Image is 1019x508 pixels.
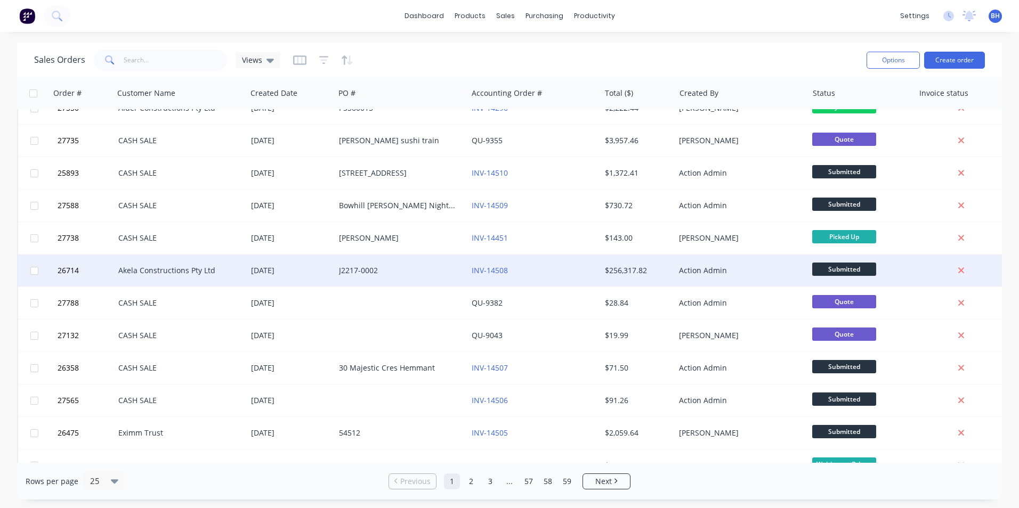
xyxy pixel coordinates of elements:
a: INV-14506 [472,395,508,405]
div: $143.00 [605,233,667,243]
span: Submitted [812,165,876,178]
img: Factory [19,8,35,24]
div: productivity [569,8,620,24]
div: Created Date [250,88,297,99]
div: [DATE] [251,135,330,146]
div: Action Admin [679,395,797,406]
span: Submitted [812,360,876,373]
ul: Pagination [384,473,635,489]
button: 25893 [54,157,118,189]
button: 26475 [54,417,118,449]
a: INV-14510 [472,168,508,178]
div: Accounting Order # [472,88,542,99]
div: CASH SALE [118,460,237,471]
div: [DATE] [251,428,330,438]
button: 26358 [54,352,118,384]
div: $256,317.82 [605,265,667,276]
div: [DATE] [251,233,330,243]
div: $730.72 [605,200,667,211]
a: QU-9382 [472,298,503,308]
a: Page 3 [482,473,498,489]
button: 26714 [54,255,118,286]
input: Search... [124,50,228,71]
button: Create order [924,52,985,69]
a: Jump forward [502,473,517,489]
div: 30 Majestic Cres Hemmant [339,363,457,373]
div: settings [895,8,935,24]
div: Customer Name [117,88,175,99]
div: $28.84 [605,298,667,308]
button: 27735 [54,125,118,157]
div: CASH SALE [118,395,237,406]
div: [DATE] [251,363,330,373]
a: Page 1 is your current page [444,473,460,489]
div: Order # [53,88,82,99]
span: Submitted [812,425,876,438]
div: Invoice status [919,88,968,99]
span: 26475 [58,428,79,438]
span: BH [991,11,1000,21]
span: Next [595,476,612,487]
div: PO # [338,88,355,99]
div: $71.50 [605,363,667,373]
div: CASH SALE [118,200,237,211]
div: [PERSON_NAME] [679,460,797,471]
span: 27132 [58,330,79,341]
span: 26714 [58,265,79,276]
span: 27738 [58,233,79,243]
div: CASH SALE [118,298,237,308]
a: INV-14509 [472,200,508,210]
div: CASH SALE [118,330,237,341]
span: Views [242,54,262,65]
div: $19.99 [605,330,667,341]
div: $2,059.64 [605,428,667,438]
span: 27735 [58,135,79,146]
div: Action Admin [679,265,797,276]
div: CASH SALE [118,168,237,178]
span: Quote [812,327,876,341]
div: 54512 [339,428,457,438]
a: Page 59 [559,473,575,489]
span: 26358 [58,363,79,373]
a: dashboard [399,8,449,24]
a: INV-14508 [472,265,508,275]
span: Submitted [812,263,876,276]
div: Action Admin [679,168,797,178]
div: Action Admin [679,363,797,373]
span: 27565 [58,395,79,406]
div: Action Admin [679,200,797,211]
a: Page 2 [463,473,479,489]
span: 27787 [58,460,79,471]
div: products [449,8,491,24]
div: $91.26 [605,395,667,406]
button: 27588 [54,190,118,222]
a: QU-9043 [472,330,503,340]
div: [DATE] [251,395,330,406]
div: sales [491,8,520,24]
div: Bowhill [PERSON_NAME] Night sky [339,200,457,211]
span: Previous [400,476,431,487]
div: J2217-0002 [339,265,457,276]
div: [DATE] [251,168,330,178]
span: Submitted [812,198,876,211]
a: INV-14451 [472,233,508,243]
a: INV-14504 [472,460,508,470]
div: Status [813,88,835,99]
div: [PERSON_NAME] sushi train [339,135,457,146]
div: Created By [680,88,718,99]
button: 27788 [54,287,118,319]
div: [PERSON_NAME] [679,135,797,146]
div: Akela Constructions Pty Ltd [118,265,237,276]
div: CASH SALE [118,233,237,243]
a: Page 57 [521,473,537,489]
span: Submitted [812,392,876,406]
div: $1,372.41 [605,168,667,178]
div: [DATE] [251,330,330,341]
button: 27787 [54,449,118,481]
span: 27788 [58,298,79,308]
span: Waiting on Othe... [812,457,876,471]
a: Previous page [389,476,436,487]
span: Quote [812,133,876,146]
div: Total ($) [605,88,633,99]
div: [DATE] [251,200,330,211]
